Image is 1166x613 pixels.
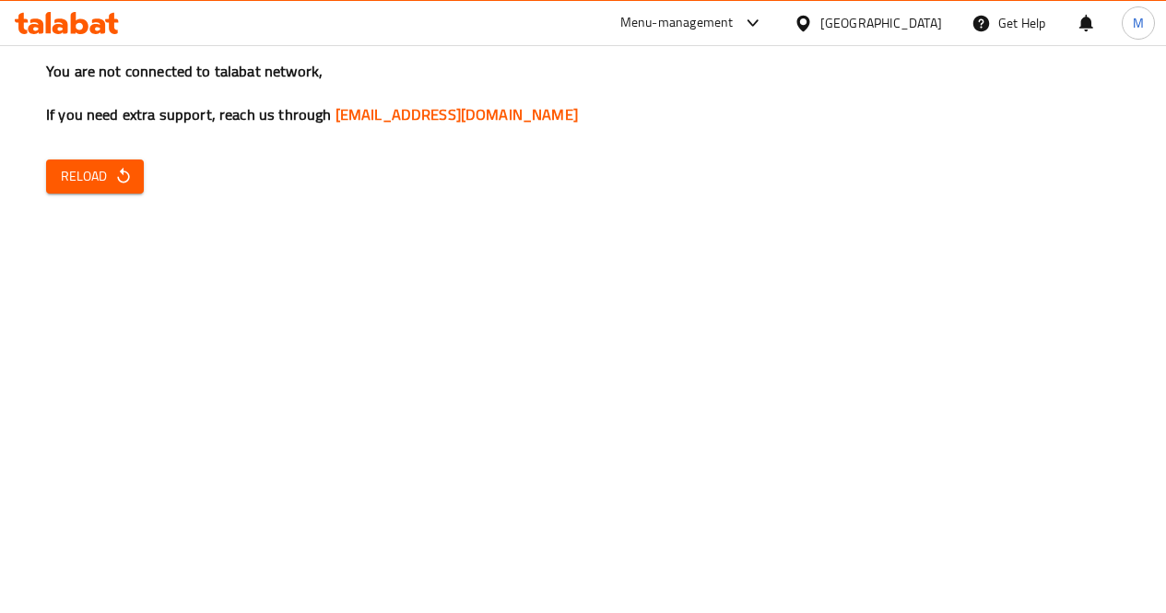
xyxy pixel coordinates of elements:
[46,61,1120,125] h3: You are not connected to talabat network, If you need extra support, reach us through
[46,159,144,194] button: Reload
[620,12,734,34] div: Menu-management
[820,13,942,33] div: [GEOGRAPHIC_DATA]
[336,100,578,128] a: [EMAIL_ADDRESS][DOMAIN_NAME]
[1133,13,1144,33] span: M
[61,165,129,188] span: Reload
